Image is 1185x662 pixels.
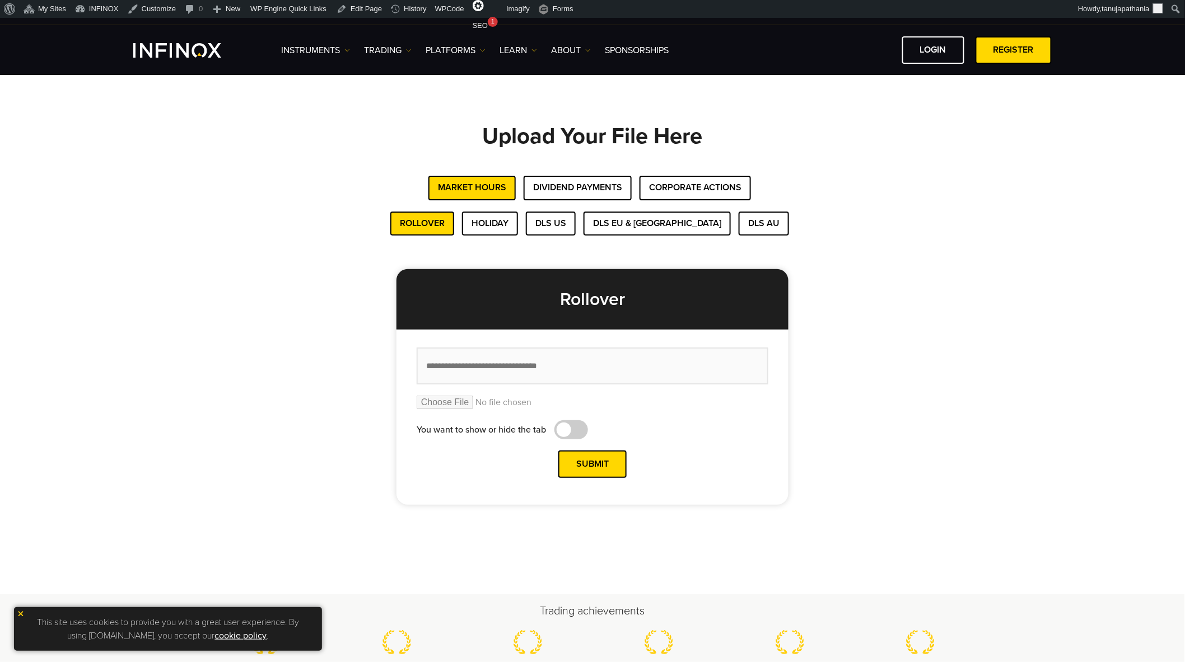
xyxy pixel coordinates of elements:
[428,176,516,200] button: Market Hours
[396,269,789,330] p: Rollover
[462,212,518,236] button: Holiday
[426,44,486,57] a: PLATFORMS
[976,36,1052,64] a: REGISTER
[417,423,546,436] span: You want to show or hide the tab
[215,630,267,641] a: cookie policy
[364,44,412,57] a: TRADING
[551,44,591,57] a: ABOUT
[526,212,576,236] button: DLS US
[500,44,537,57] a: Learn
[473,21,488,30] span: SEO
[524,176,632,200] button: Dividend Payments
[390,212,454,236] button: Rollover
[133,43,248,58] a: INFINOX Logo
[584,212,731,236] button: DLS EU & [GEOGRAPHIC_DATA]
[558,450,627,478] button: Submit
[281,44,350,57] a: Instruments
[640,176,751,200] button: Corporate Actions
[200,603,985,619] h2: Trading achievements
[17,610,25,618] img: yellow close icon
[20,613,316,645] p: This site uses cookies to provide you with a great user experience. By using [DOMAIN_NAME], you a...
[488,17,498,27] div: 1
[1102,4,1150,13] span: tanujapathania
[902,36,964,64] a: LOGIN
[605,44,669,57] a: SPONSORSHIPS
[739,212,789,236] button: DLS AU
[200,124,985,176] h1: Upload Your File Here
